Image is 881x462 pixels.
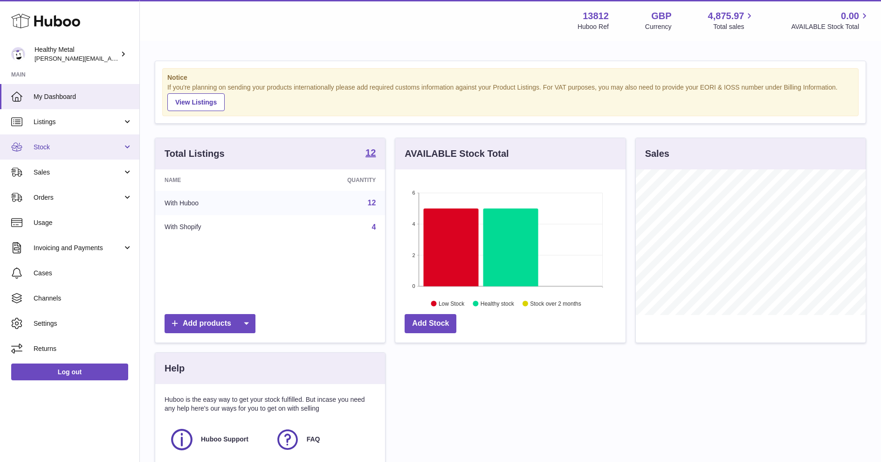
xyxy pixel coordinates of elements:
[11,364,128,380] a: Log out
[165,314,255,333] a: Add products
[155,191,279,215] td: With Huboo
[645,147,669,160] h3: Sales
[201,435,248,444] span: Huboo Support
[413,190,415,196] text: 6
[34,45,118,63] div: Healthy Metal
[169,427,266,452] a: Huboo Support
[413,221,415,227] text: 4
[34,269,132,278] span: Cases
[791,10,870,31] a: 0.00 AVAILABLE Stock Total
[11,47,25,61] img: jose@healthy-metal.com
[365,148,376,157] strong: 12
[165,395,376,413] p: Huboo is the easy way to get your stock fulfilled. But incase you need any help here's our ways f...
[34,193,123,202] span: Orders
[405,147,509,160] h3: AVAILABLE Stock Total
[34,55,187,62] span: [PERSON_NAME][EMAIL_ADDRESS][DOMAIN_NAME]
[413,252,415,258] text: 2
[34,319,132,328] span: Settings
[439,300,465,307] text: Low Stock
[167,93,225,111] a: View Listings
[167,73,853,82] strong: Notice
[413,283,415,289] text: 0
[713,22,755,31] span: Total sales
[165,362,185,375] h3: Help
[368,199,376,207] a: 12
[651,10,671,22] strong: GBP
[279,169,385,191] th: Quantity
[165,147,225,160] h3: Total Listings
[481,300,515,307] text: Healthy stock
[583,10,609,22] strong: 13812
[275,427,372,452] a: FAQ
[34,218,132,227] span: Usage
[365,148,376,159] a: 12
[645,22,672,31] div: Currency
[405,314,456,333] a: Add Stock
[372,223,376,231] a: 4
[708,10,744,22] span: 4,875.97
[34,143,123,152] span: Stock
[34,118,123,126] span: Listings
[841,10,859,22] span: 0.00
[34,344,132,353] span: Returns
[708,10,755,31] a: 4,875.97 Total sales
[34,244,123,252] span: Invoicing and Payments
[530,300,581,307] text: Stock over 2 months
[34,294,132,303] span: Channels
[34,92,132,101] span: My Dashboard
[34,168,123,177] span: Sales
[578,22,609,31] div: Huboo Ref
[307,435,320,444] span: FAQ
[155,169,279,191] th: Name
[155,215,279,239] td: With Shopify
[167,83,853,111] div: If you're planning on sending your products internationally please add required customs informati...
[791,22,870,31] span: AVAILABLE Stock Total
